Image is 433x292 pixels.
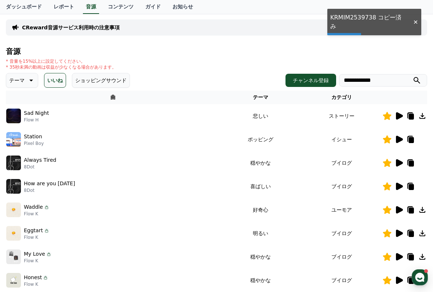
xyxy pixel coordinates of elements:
td: 好奇心 [220,198,301,222]
h4: 音源 [6,47,427,55]
th: 曲 [6,91,220,104]
p: テーマ [9,75,25,85]
img: music [6,109,21,123]
a: 設定 [288,271,431,290]
p: Eggtart [24,227,43,234]
p: * 35秒未満の動画は収益が少なくなる場合があります。 [6,64,116,70]
p: Sad Night [24,109,49,117]
img: music [6,179,21,194]
a: CReward音源サービス利用時の注意事項 [22,24,120,31]
p: Station [24,133,42,140]
td: ブイログ [301,222,382,245]
td: ストーリー [301,104,382,128]
p: How are you [DATE] [24,180,75,187]
p: Flow K [24,234,50,240]
td: 穏やかな [220,245,301,269]
td: ブイログ [301,269,382,292]
p: Always Tired [24,156,56,164]
span: 設定 [354,282,364,289]
button: チャンネル登録 [285,74,336,87]
p: Pixel Boy [24,140,44,146]
td: 喜ばしい [220,175,301,198]
p: Honest [24,274,42,281]
button: テーマ [6,73,38,88]
td: ユーモア [301,198,382,222]
td: ブイログ [301,245,382,269]
td: ポッピング [220,128,301,151]
span: ホーム [66,282,81,289]
td: 明るい [220,222,301,245]
p: 8Dot [24,187,75,193]
p: 8Dot [24,164,56,170]
p: Flow K [24,258,52,264]
button: いいね [44,73,66,88]
a: チャット [145,271,288,290]
td: イシュー [301,128,382,151]
button: ショッピングサウンド [72,73,130,88]
th: カテゴリ [301,91,382,104]
td: ブイログ [301,175,382,198]
img: music [6,132,21,147]
td: 穏やかな [220,269,301,292]
a: ホーム [2,271,145,290]
td: 穏やかな [220,151,301,175]
img: music [6,226,21,241]
img: music [6,202,21,217]
p: My Love [24,250,45,258]
img: music [6,273,21,288]
span: チャット [207,283,226,289]
th: テーマ [220,91,301,104]
img: music [6,249,21,264]
p: Flow H [24,117,49,123]
p: * 音量を15%以上に設定してください。 [6,58,116,64]
img: music [6,156,21,170]
td: ブイログ [301,151,382,175]
p: Flow K [24,211,50,217]
td: 悲しい [220,104,301,128]
p: Flow K [24,281,48,287]
p: Waddle [24,203,43,211]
